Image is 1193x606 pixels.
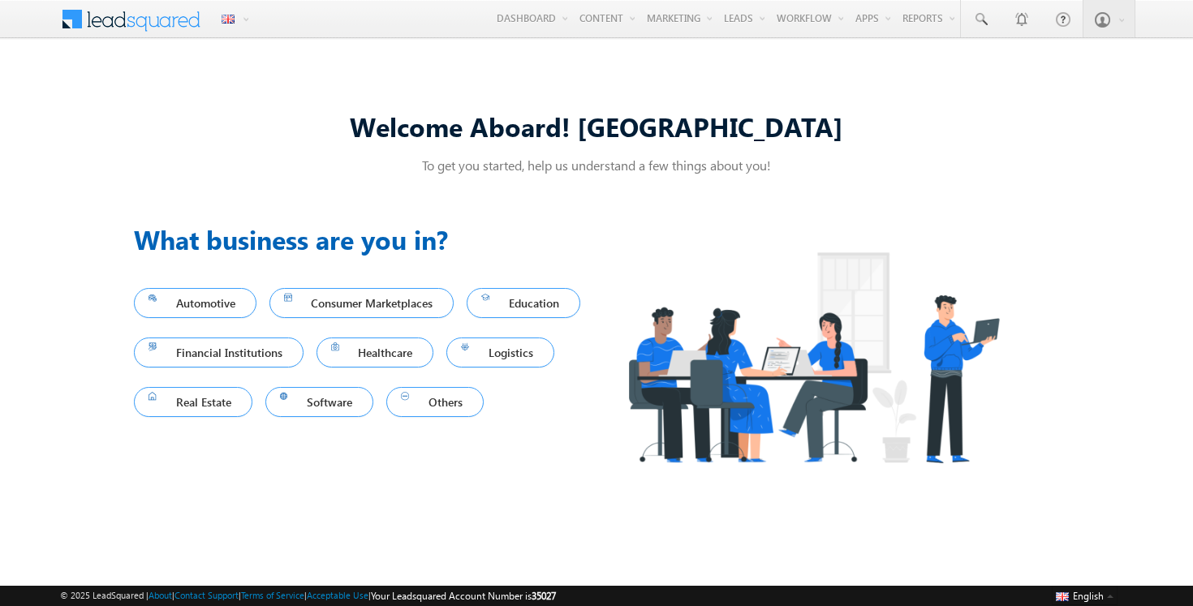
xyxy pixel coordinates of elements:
[280,391,360,413] span: Software
[134,109,1059,144] div: Welcome Aboard! [GEOGRAPHIC_DATA]
[134,157,1059,174] p: To get you started, help us understand a few things about you!
[174,590,239,600] a: Contact Support
[532,590,556,602] span: 35027
[371,590,556,602] span: Your Leadsquared Account Number is
[1052,586,1117,605] button: English
[307,590,368,600] a: Acceptable Use
[149,391,238,413] span: Real Estate
[284,292,440,314] span: Consumer Marketplaces
[134,220,596,259] h3: What business are you in?
[60,588,556,604] span: © 2025 LeadSquared | | | | |
[401,391,469,413] span: Others
[331,342,420,363] span: Healthcare
[241,590,304,600] a: Terms of Service
[1073,590,1104,602] span: English
[461,342,540,363] span: Logistics
[149,590,172,600] a: About
[481,292,566,314] span: Education
[149,342,289,363] span: Financial Institutions
[149,292,242,314] span: Automotive
[596,220,1030,495] img: Industry.png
